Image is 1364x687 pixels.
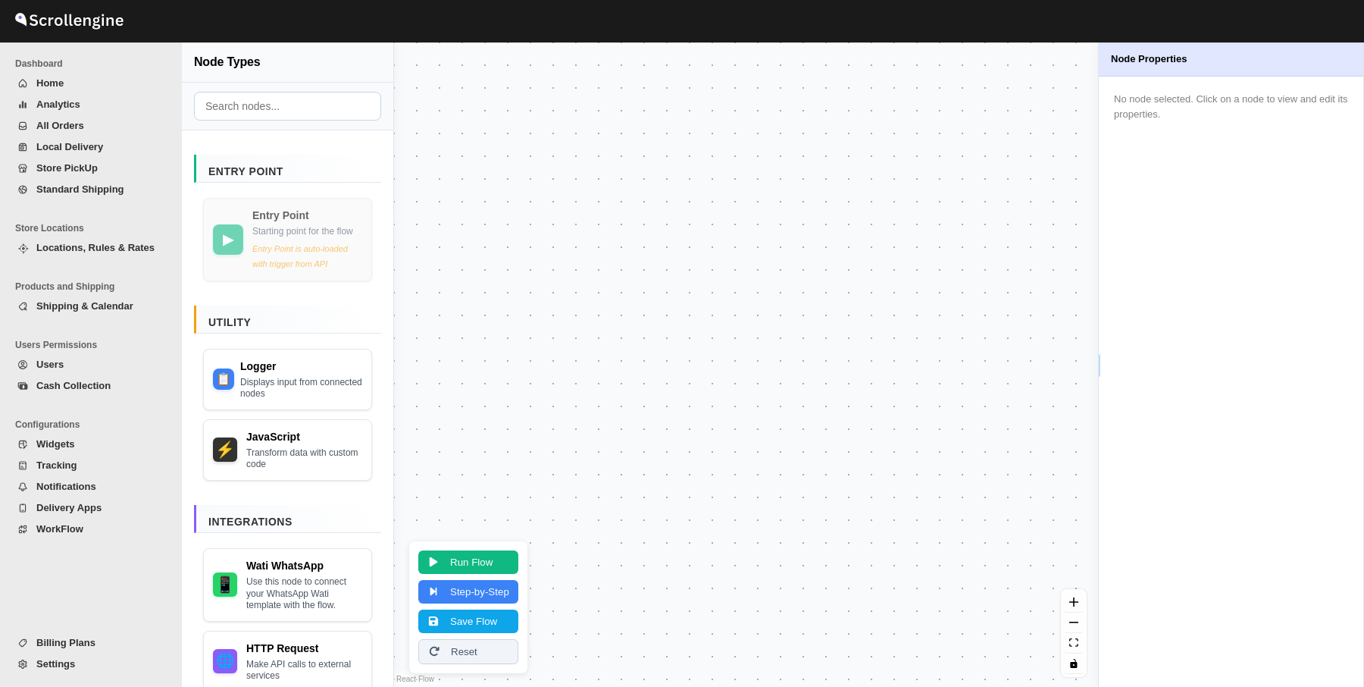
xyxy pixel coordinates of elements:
span: Products and Shipping [15,281,171,293]
span: Tracking [36,460,77,471]
div: Entry Point [252,208,362,223]
div: Utility [194,306,381,334]
button: WorkFlow [9,519,165,540]
span: Users [36,359,64,370]
span: Widgets [36,438,74,450]
div: Transform data with custom code [246,447,362,471]
div: Displays input from connected nodes [240,377,362,400]
button: Step-by-Step [418,580,518,604]
button: Settings [9,654,165,675]
span: Delivery Apps [36,502,102,513]
span: Standard Shipping [36,184,124,195]
div: Starting point for the flow [252,226,362,238]
button: Cash Collection [9,375,165,397]
span: Shipping & Calendar [36,300,133,312]
button: Reset [418,639,518,664]
span: Dashboard [15,58,171,70]
div: Use this node to connect your WhatsApp Wati template with the flow. [246,576,362,612]
div: Entry Point is auto-loaded with trigger from API [203,198,372,281]
span: Locations, Rules & Rates [36,242,155,253]
span: Billing Plans [36,637,95,648]
button: Billing Plans [9,632,165,654]
button: All Orders [9,115,165,136]
button: Save Flow [418,610,518,633]
div: JavaScript [246,429,362,444]
button: zoom in [1064,592,1084,613]
span: Notifications [36,481,96,492]
button: Shipping & Calendar [9,296,165,317]
span: Home [36,77,64,89]
button: Users [9,354,165,375]
span: Local Delivery [36,141,103,152]
span: Node Types [194,55,261,70]
span: Node Properties [1111,52,1187,67]
div: No node selected. Click on a node to view and edit its properties. [1099,77,1363,137]
button: Locations, Rules & Rates [9,237,165,259]
div: Make API calls to external services [246,659,362,682]
div: Entry Point is auto-loaded with trigger from API [252,241,362,271]
div: Wati WhatsApp [246,558,362,573]
span: Analytics [36,99,80,110]
input: Search nodes... [194,92,381,121]
button: Tracking [9,455,165,476]
span: Cash Collection [36,380,111,391]
span: WorkFlow [36,523,83,535]
button: Widgets [9,434,165,455]
span: Store PickUp [36,162,98,174]
div: JavaScript [213,438,237,462]
button: toggle interactivity [1064,654,1084,674]
div: Entry Point [213,224,243,255]
div: Entry Point [194,155,381,183]
button: Delivery Apps [9,497,165,519]
button: zoom out [1064,613,1084,633]
span: Store Locations [15,222,171,234]
div: Integrations [194,505,381,533]
span: All Orders [36,120,84,131]
span: Settings [36,658,75,670]
a: React Flow attribution [396,675,434,683]
div: Logger [213,369,234,390]
div: HTTP Request [246,641,362,656]
span: Configurations [15,419,171,431]
span: Users Permissions [15,339,171,351]
div: HTTP Request [213,649,237,673]
div: Wati WhatsApp [213,572,237,597]
button: Home [9,73,165,94]
button: Run Flow [418,551,518,574]
div: Logger [240,359,362,374]
button: Analytics [9,94,165,115]
button: Notifications [9,476,165,497]
button: fit view [1064,633,1084,654]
